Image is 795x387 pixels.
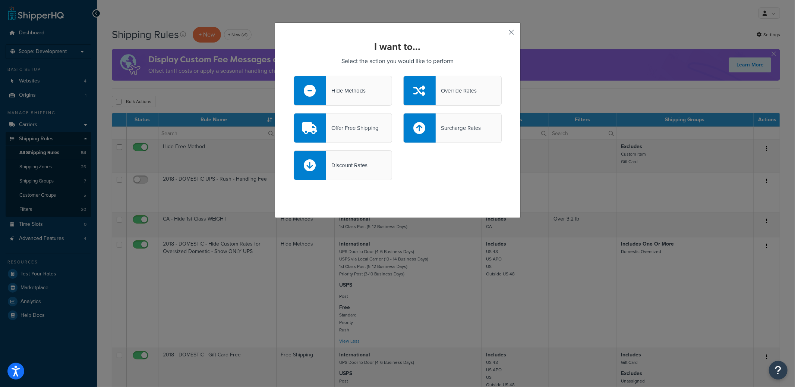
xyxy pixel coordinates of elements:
[436,85,477,96] div: Override Rates
[375,40,421,54] strong: I want to...
[326,160,367,171] div: Discount Rates
[326,123,379,133] div: Offer Free Shipping
[769,361,788,380] button: Open Resource Center
[294,56,502,66] p: Select the action you would like to perform
[326,85,366,96] div: Hide Methods
[436,123,481,133] div: Surcharge Rates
